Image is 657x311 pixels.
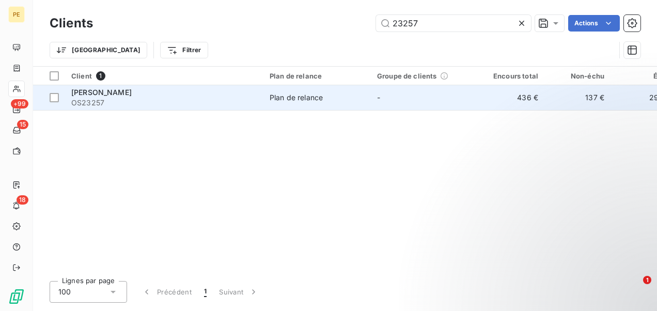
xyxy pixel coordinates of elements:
[17,120,28,129] span: 15
[643,276,651,284] span: 1
[270,72,365,80] div: Plan de relance
[11,99,28,108] span: +99
[50,42,147,58] button: [GEOGRAPHIC_DATA]
[71,88,132,97] span: [PERSON_NAME]
[8,101,24,118] a: +99
[198,281,213,303] button: 1
[377,93,380,102] span: -
[551,72,604,80] div: Non-échu
[622,276,647,301] iframe: Intercom live chat
[568,15,620,32] button: Actions
[484,72,538,80] div: Encours total
[71,98,257,108] span: OS23257
[8,288,25,305] img: Logo LeanPay
[478,85,544,110] td: 436 €
[17,195,28,205] span: 18
[376,15,531,32] input: Rechercher
[71,72,92,80] span: Client
[58,287,71,297] span: 100
[8,122,24,138] a: 15
[204,287,207,297] span: 1
[8,6,25,23] div: PE
[270,92,323,103] div: Plan de relance
[50,14,93,33] h3: Clients
[450,211,657,283] iframe: Intercom notifications message
[96,71,105,81] span: 1
[160,42,208,58] button: Filtrer
[213,281,265,303] button: Suivant
[544,85,611,110] td: 137 €
[135,281,198,303] button: Précédent
[377,72,437,80] span: Groupe de clients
